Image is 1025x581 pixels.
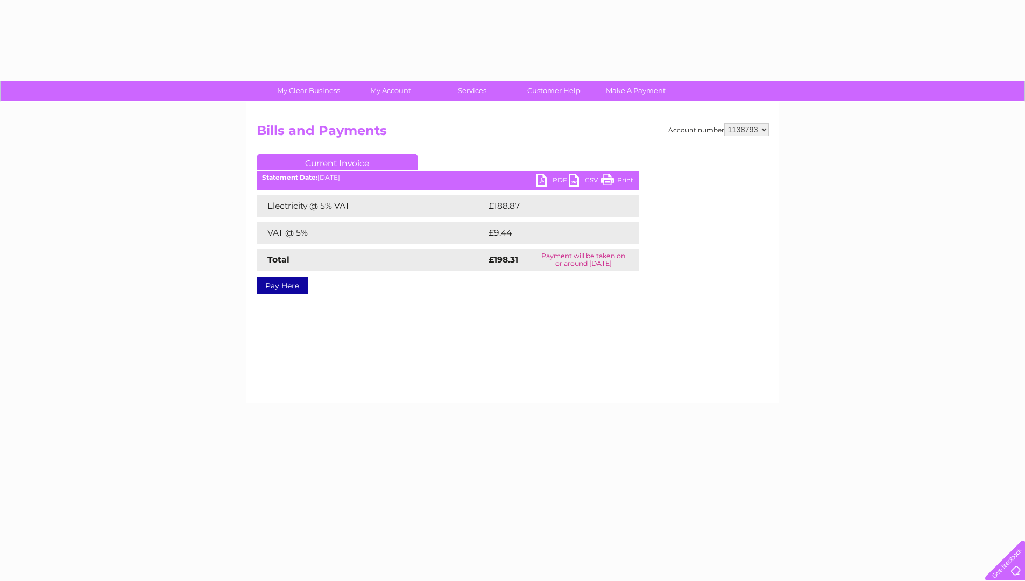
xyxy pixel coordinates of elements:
[257,222,486,244] td: VAT @ 5%
[264,81,353,101] a: My Clear Business
[601,174,633,189] a: Print
[591,81,680,101] a: Make A Payment
[262,173,317,181] b: Statement Date:
[257,154,418,170] a: Current Invoice
[267,254,289,265] strong: Total
[486,222,614,244] td: £9.44
[510,81,598,101] a: Customer Help
[346,81,435,101] a: My Account
[536,174,569,189] a: PDF
[569,174,601,189] a: CSV
[257,195,486,217] td: Electricity @ 5% VAT
[257,174,639,181] div: [DATE]
[528,249,638,271] td: Payment will be taken on or around [DATE]
[489,254,518,265] strong: £198.31
[486,195,619,217] td: £188.87
[257,123,769,144] h2: Bills and Payments
[668,123,769,136] div: Account number
[257,277,308,294] a: Pay Here
[428,81,517,101] a: Services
